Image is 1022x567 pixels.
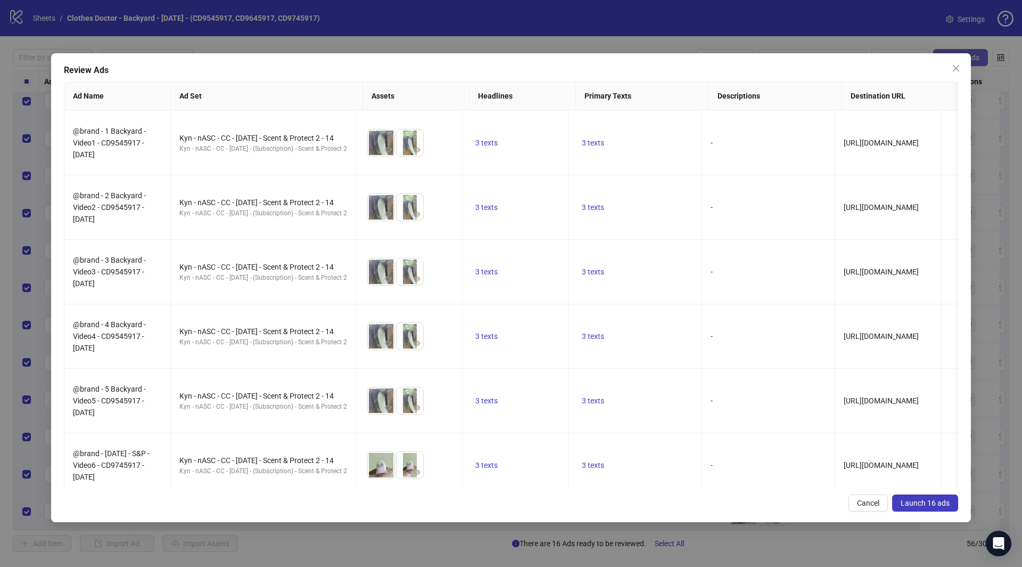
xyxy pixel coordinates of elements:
img: Asset 2 [397,194,423,221]
button: Preview [382,208,394,221]
span: eye [384,146,392,153]
span: [URL][DOMAIN_NAME] [844,396,919,405]
button: Preview [382,272,394,285]
button: 3 texts [578,136,608,149]
div: Kyn - nASC - CC - [DATE] - (Subscription) - Scent & Protect 2 [179,337,347,347]
button: Preview [382,466,394,479]
span: 3 texts [475,268,498,276]
div: Kyn - nASC - CC - [DATE] - Scent & Protect 2 - 14 [179,132,347,144]
img: Asset 2 [397,387,423,414]
span: @brand - 5 Backyard - Video5 - CD9545917 - [DATE] [73,385,146,417]
span: @brand - 1 Backyard - Video1 - CD9545917 - [DATE] [73,127,146,159]
button: Preview [410,272,423,285]
span: 3 texts [475,332,498,341]
div: Kyn - nASC - CC - [DATE] - (Subscription) - Scent & Protect 2 [179,466,347,476]
button: Preview [410,466,423,479]
span: eye [384,275,392,282]
span: 3 texts [475,139,498,147]
div: Review Ads [64,64,958,77]
button: 3 texts [471,394,502,407]
th: Ad Set [171,82,363,111]
span: 3 texts [582,332,604,341]
button: 3 texts [471,265,502,278]
span: @brand - [DATE] - S&P - Video6 - CD9745917 - [DATE] [73,449,150,481]
span: [URL][DOMAIN_NAME] [844,139,919,147]
button: Cancel [848,495,888,512]
span: 3 texts [475,396,498,405]
span: eye [384,468,392,476]
span: 3 texts [582,203,604,212]
span: - [711,203,713,212]
button: Close [947,60,965,77]
button: 3 texts [471,330,502,343]
span: [URL][DOMAIN_NAME] [844,332,919,341]
button: Launch 16 ads [892,495,958,512]
span: close [952,64,960,72]
span: - [711,332,713,341]
img: Asset 1 [368,129,394,156]
button: 3 texts [578,459,608,472]
button: 3 texts [471,459,502,472]
button: 3 texts [471,136,502,149]
span: 3 texts [475,203,498,212]
span: eye [384,339,392,347]
span: @brand - 3 Backyard - Video3 - CD9545917 - [DATE] [73,256,146,288]
span: eye [413,339,421,347]
div: Kyn - nASC - CC - [DATE] - Scent & Protect 2 - 14 [179,261,347,273]
div: Kyn - nASC - CC - [DATE] - Scent & Protect 2 - 14 [179,197,347,208]
th: Ad Name [64,82,171,111]
span: - [711,139,713,147]
img: Asset 1 [368,387,394,414]
th: Headlines [469,82,576,111]
span: [URL][DOMAIN_NAME] [844,461,919,469]
span: 3 texts [582,396,604,405]
button: 3 texts [578,394,608,407]
span: [URL][DOMAIN_NAME] [844,268,919,276]
img: Asset 2 [397,452,423,479]
div: Kyn - nASC - CC - [DATE] - Scent & Protect 2 - 14 [179,390,347,402]
button: Preview [410,208,423,221]
span: eye [413,146,421,153]
span: eye [413,275,421,282]
th: Primary Texts [576,82,709,111]
span: - [711,396,713,405]
div: Kyn - nASC - CC - [DATE] - (Subscription) - Scent & Protect 2 [179,144,347,154]
span: 3 texts [582,139,604,147]
span: @brand - 2 Backyard - Video2 - CD9545917 - [DATE] [73,191,146,223]
span: 3 texts [582,268,604,276]
img: Asset 2 [397,129,423,156]
button: Preview [382,143,394,156]
th: Destination URL [842,82,965,111]
div: Kyn - nASC - CC - [DATE] - (Subscription) - Scent & Protect 2 [179,273,347,283]
span: 3 texts [475,461,498,469]
div: Open Intercom Messenger [986,531,1011,556]
img: Asset 1 [368,452,394,479]
div: Kyn - nASC - CC - [DATE] - Scent & Protect 2 - 14 [179,326,347,337]
button: Preview [410,337,423,350]
span: - [711,461,713,469]
span: Cancel [857,499,879,507]
span: @brand - 4 Backyard - Video4 - CD9545917 - [DATE] [73,320,146,352]
span: [URL][DOMAIN_NAME] [844,203,919,212]
span: eye [413,468,421,476]
img: Asset 1 [368,258,394,285]
button: 3 texts [578,330,608,343]
div: Kyn - nASC - CC - [DATE] - (Subscription) - Scent & Protect 2 [179,402,347,412]
span: Launch 16 ads [901,499,950,507]
span: eye [413,404,421,411]
img: Asset 1 [368,323,394,350]
span: eye [384,210,392,218]
div: Kyn - nASC - CC - [DATE] - Scent & Protect 2 - 14 [179,455,347,466]
th: Assets [363,82,469,111]
img: Asset 2 [397,323,423,350]
span: 3 texts [582,461,604,469]
th: Descriptions [709,82,842,111]
button: 3 texts [578,201,608,214]
img: Asset 2 [397,258,423,285]
span: eye [384,404,392,411]
img: Asset 1 [368,194,394,221]
span: eye [413,210,421,218]
button: 3 texts [578,265,608,278]
span: - [711,268,713,276]
button: Preview [410,143,423,156]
